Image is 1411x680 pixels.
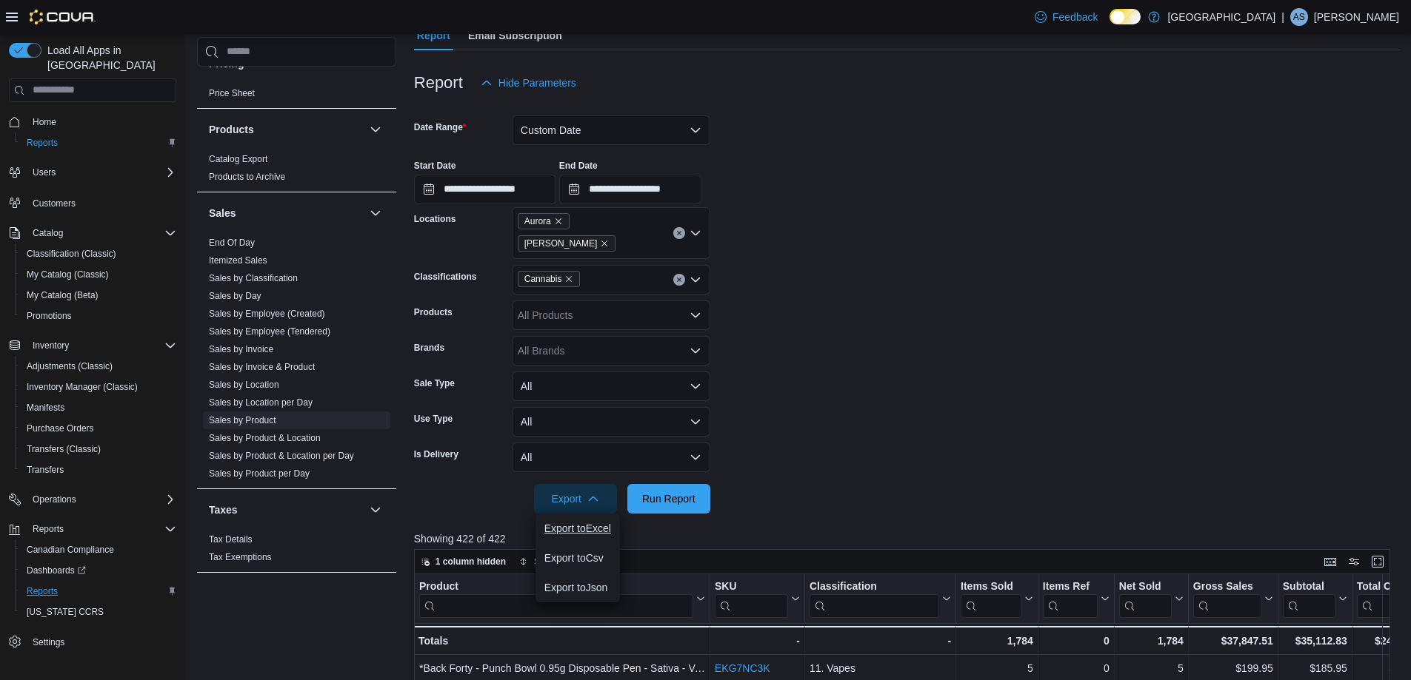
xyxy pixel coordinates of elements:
a: [US_STATE] CCRS [21,603,110,621]
a: Transfers [21,461,70,479]
a: Sales by Invoice [209,344,273,354]
span: Export to Excel [544,522,611,534]
button: Operations [27,491,82,508]
a: Dashboards [21,562,92,579]
span: Cannabis [524,272,562,286]
span: Promotions [27,310,72,322]
button: SKU [715,580,800,618]
span: Operations [27,491,176,508]
span: Customers [33,198,76,209]
span: Report [417,21,450,50]
div: 5 [961,659,1033,677]
span: Sales by Employee (Created) [209,308,325,320]
span: Sales by Day [209,290,261,302]
input: Dark Mode [1110,9,1141,24]
div: 1,784 [1119,632,1184,650]
span: [US_STATE] CCRS [27,606,104,618]
span: Home [27,112,176,131]
div: Items Ref [1043,580,1098,594]
h3: Products [209,122,254,137]
button: Subtotal [1283,580,1347,618]
div: Gross Sales [1193,580,1261,594]
h3: Report [414,74,463,92]
label: Sale Type [414,377,455,389]
span: My Catalog (Beta) [27,289,99,301]
div: 1,784 [961,632,1033,650]
button: Open list of options [690,345,701,357]
label: Date Range [414,121,467,133]
button: Remove Aurora Cannabis from selection in this group [600,239,609,248]
button: Products [209,122,364,137]
button: Users [27,164,61,181]
button: Open list of options [690,309,701,321]
div: $35,112.83 [1283,632,1347,650]
button: Clear input [673,274,685,286]
a: Catalog Export [209,154,267,164]
span: Catalog [33,227,63,239]
span: Tax Details [209,533,253,545]
label: Brands [414,342,444,354]
div: 5 [1119,659,1184,677]
input: Press the down key to open a popover containing a calendar. [414,175,556,204]
div: Andrew Sundaramoorthy [1290,8,1308,26]
label: Is Delivery [414,448,458,460]
button: Reports [3,519,182,539]
span: My Catalog (Classic) [27,269,109,280]
div: Sales [197,234,396,488]
label: Classifications [414,271,477,283]
button: Sort fields [513,553,579,570]
button: All [512,371,710,401]
span: Operations [33,494,76,505]
button: Inventory [3,335,182,356]
div: Totals [418,632,705,650]
button: Pricing [367,55,384,73]
div: Classification [810,580,939,618]
button: Purchase Orders [15,418,182,439]
span: Transfers (Classic) [27,443,101,455]
a: Reports [21,582,64,600]
p: | [1281,8,1284,26]
span: Sort fields [534,556,573,568]
button: All [512,407,710,437]
button: Home [3,111,182,132]
a: Tax Details [209,534,253,545]
span: Manifests [21,399,176,417]
label: Start Date [414,160,456,172]
span: Sales by Employee (Tendered) [209,326,330,337]
div: - [810,632,951,650]
a: Reports [21,134,64,152]
span: Canadian Compliance [21,541,176,559]
span: Reports [27,585,58,597]
a: Canadian Compliance [21,541,120,559]
a: Home [27,113,62,131]
div: Pricing [197,84,396,108]
span: Promotions [21,307,176,325]
span: Settings [33,636,64,648]
button: Transfers (Classic) [15,439,182,459]
a: Sales by Location [209,380,279,390]
button: Gross Sales [1193,580,1273,618]
span: [PERSON_NAME] [524,236,598,251]
a: Sales by Product [209,415,276,425]
button: Promotions [15,306,182,326]
button: Clear input [673,227,685,239]
label: Products [414,306,453,318]
div: $185.95 [1283,659,1347,677]
span: Transfers (Classic) [21,440,176,458]
span: Transfers [21,461,176,479]
a: My Catalog (Beta) [21,286,104,304]
div: Items Ref [1043,580,1098,618]
div: Net Sold [1119,580,1172,618]
button: Items Ref [1043,580,1110,618]
span: Sales by Location [209,379,279,391]
span: Classification (Classic) [27,248,116,260]
span: Aurora [518,213,570,229]
a: Sales by Invoice & Product [209,362,315,372]
a: Customers [27,195,81,212]
button: Net Sold [1119,580,1184,618]
button: Reports [15,581,182,602]
div: SKU URL [715,580,788,618]
img: Cova [30,10,96,24]
a: Sales by Product per Day [209,468,310,479]
a: Adjustments (Classic) [21,357,119,375]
